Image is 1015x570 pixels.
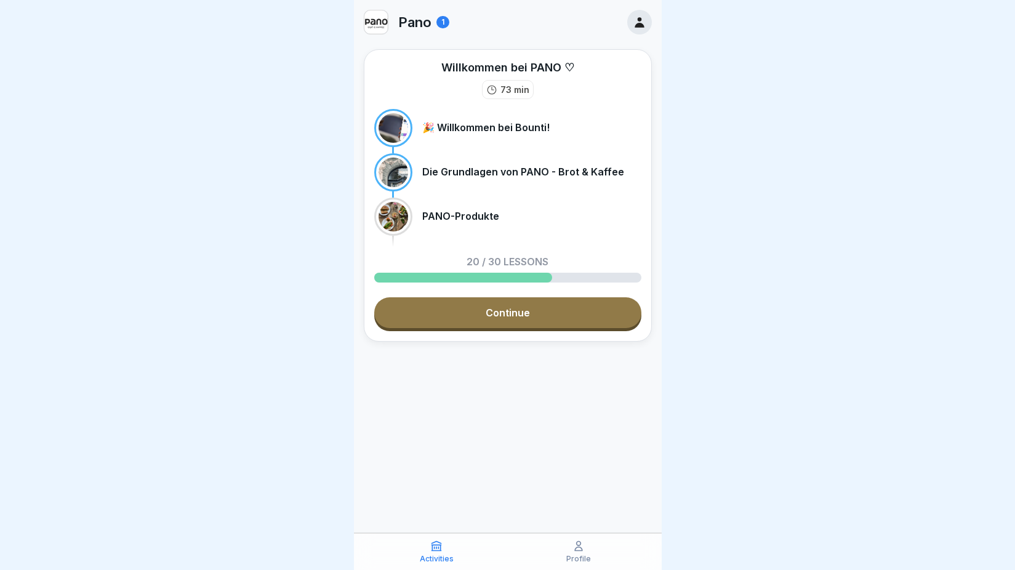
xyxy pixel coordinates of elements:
[374,297,641,328] a: Continue
[436,16,449,28] div: 1
[420,555,454,563] p: Activities
[441,60,574,75] div: Willkommen bei PANO ♡
[422,166,624,178] p: Die Grundlagen von PANO - Brot & Kaffee
[398,14,431,30] p: Pano
[566,555,591,563] p: Profile
[467,257,548,267] p: 20 / 30 lessons
[500,83,529,96] p: 73 min
[364,10,388,34] img: q0tdcyz4cnbpruuhw9f2wkwh.png
[422,211,499,222] p: PANO-Produkte
[422,122,550,134] p: 🎉 Willkommen bei Bounti!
